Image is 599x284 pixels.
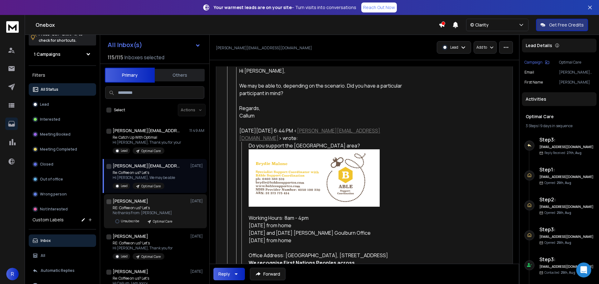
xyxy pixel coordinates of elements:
[363,4,395,11] p: Reach Out Now
[239,67,407,75] div: Hi [PERSON_NAME],
[539,256,594,263] h6: Step 3 :
[526,42,552,49] p: Lead Details
[29,48,96,60] button: 1 Campaigns
[40,162,53,167] p: Closed
[249,214,407,222] div: Working Hours: 8am - 4pm
[539,145,594,149] h6: [EMAIL_ADDRESS][DOMAIN_NAME]
[559,60,594,65] p: Optimal Care
[576,262,591,277] div: Open Intercom Messenger
[544,210,571,215] p: Opened
[40,192,67,197] p: Wrong person
[249,149,380,207] img: AIorK4z0T02Edrc6emksq4sGx_EI8wg3BQ6afmRJBPUi-fLPdd1j9MFCl1mZyIIpmmS_dLl-dJ2VvG0
[544,151,582,155] p: Reply Received
[113,210,176,215] p: No thanks From: [PERSON_NAME]
[524,70,534,75] p: Email
[29,234,96,247] button: Inbox
[41,87,58,92] p: All Status
[39,31,83,44] p: Press to check for shortcuts.
[40,102,49,107] p: Lead
[113,163,181,169] h1: [PERSON_NAME][EMAIL_ADDRESS][DOMAIN_NAME]
[41,238,51,243] p: Inbox
[539,175,594,179] h6: [EMAIL_ADDRESS][DOMAIN_NAME]
[29,128,96,141] button: Meeting Booked
[121,184,128,188] p: Lead
[213,268,245,280] button: Reply
[539,166,594,173] h6: Step 1 :
[539,136,594,143] h6: Step 3 :
[40,207,68,212] p: Not Interested
[239,112,407,119] div: Callum
[239,127,407,142] div: [DATE][DATE] 6:44 PM < > wrote:
[41,268,75,273] p: Automatic Replies
[544,181,571,185] p: Opened
[249,222,407,229] div: [DATE] from home
[29,71,96,79] h3: Filters
[29,158,96,171] button: Closed
[6,268,19,280] button: R
[214,4,356,11] p: – Turn visits into conversations
[526,123,538,128] span: 3 Steps
[214,4,292,10] strong: Your warmest leads are on your site
[470,22,491,28] p: © Clarity
[539,234,594,239] h6: [EMAIL_ADDRESS][DOMAIN_NAME]
[141,149,161,153] p: Optimal Care
[40,132,71,137] p: Meeting Booked
[29,173,96,185] button: Out of office
[113,241,173,246] p: RE: Coffee on us? Let’s
[29,113,96,126] button: Interested
[190,234,204,239] p: [DATE]
[113,246,173,251] p: Hi [PERSON_NAME], Thank you for
[539,205,594,209] h6: [EMAIL_ADDRESS][DOMAIN_NAME]
[113,276,164,281] p: Re: Coffee on us? Let’s
[29,188,96,200] button: Wrong person
[141,184,161,189] p: Optimal Care
[524,60,543,65] p: Campaign
[121,219,139,224] p: Unsubscribe
[113,233,148,239] h1: [PERSON_NAME]
[249,229,407,237] div: [DATE] and [DATE] [PERSON_NAME] Goulburn Office
[113,128,181,134] h1: [PERSON_NAME][EMAIL_ADDRESS][DOMAIN_NAME]
[559,80,594,85] p: [PERSON_NAME]
[113,170,175,175] p: Re: Coffee on us? Let’s
[40,177,63,182] p: Out of office
[539,196,594,203] h6: Step 2 :
[32,217,64,223] h3: Custom Labels
[121,148,128,153] p: Lead
[249,237,407,244] div: [DATE] from home
[450,45,458,50] p: Lead
[121,254,128,259] p: Lead
[216,46,312,51] p: [PERSON_NAME][EMAIL_ADDRESS][DOMAIN_NAME]
[239,104,407,112] div: Regards,
[114,108,125,113] label: Select
[249,142,407,149] div: Do you support the [GEOGRAPHIC_DATA] area?
[29,143,96,156] button: Meeting Completed
[40,147,77,152] p: Meeting Completed
[29,98,96,111] button: Lead
[29,83,96,96] button: All Status
[557,181,571,185] span: 25th, Aug
[6,21,19,33] img: logo
[559,70,594,75] p: [PERSON_NAME][EMAIL_ADDRESS][DOMAIN_NAME]
[476,45,487,50] p: Add to
[567,151,582,155] span: 27th, Aug
[113,268,148,275] h1: [PERSON_NAME]
[218,271,230,277] div: Reply
[190,163,204,168] p: [DATE]
[40,117,60,122] p: Interested
[113,140,181,145] p: Hi [PERSON_NAME], Thank you for your
[113,198,148,204] h1: [PERSON_NAME]
[113,205,176,210] p: RE: Coffee on us? Let’s
[141,254,161,259] p: Optimal Care
[124,54,164,61] h3: Inboxes selected
[36,21,439,29] h1: Onebox
[250,268,285,280] button: Forward
[557,240,571,245] span: 25th, Aug
[522,92,597,106] div: Activities
[249,252,388,259] span: Office Address: [GEOGRAPHIC_DATA], [STREET_ADDRESS]
[189,128,204,133] p: 11:49 AM
[544,240,571,245] p: Opened
[544,270,575,275] p: Contacted
[536,19,588,31] button: Get Free Credits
